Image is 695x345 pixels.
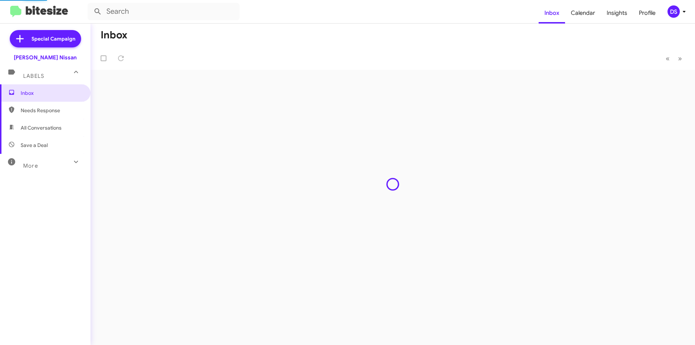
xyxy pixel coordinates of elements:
a: Profile [633,3,661,24]
a: Special Campaign [10,30,81,47]
nav: Page navigation example [662,51,686,66]
div: DS [667,5,680,18]
span: « [666,54,670,63]
button: Next [674,51,686,66]
button: Previous [661,51,674,66]
span: Needs Response [21,107,82,114]
input: Search [88,3,240,20]
span: More [23,163,38,169]
div: [PERSON_NAME] Nissan [14,54,77,61]
span: Special Campaign [31,35,75,42]
span: Inbox [21,89,82,97]
button: DS [661,5,687,18]
a: Insights [601,3,633,24]
h1: Inbox [101,29,127,41]
a: Inbox [539,3,565,24]
span: » [678,54,682,63]
span: Labels [23,73,44,79]
a: Calendar [565,3,601,24]
span: All Conversations [21,124,62,131]
span: Save a Deal [21,142,48,149]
